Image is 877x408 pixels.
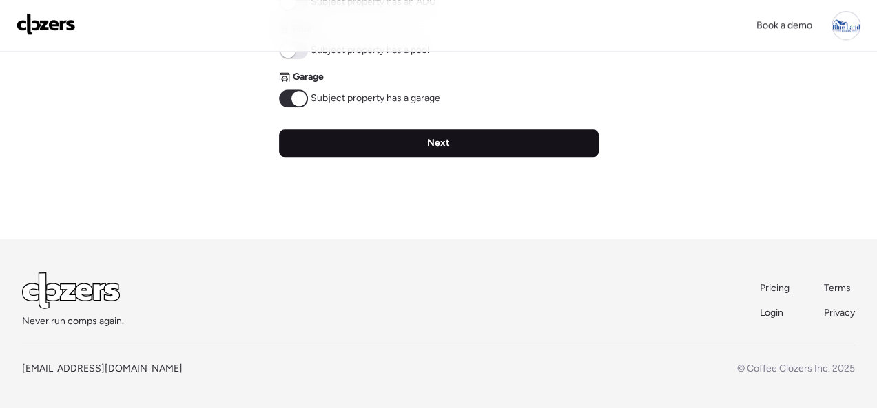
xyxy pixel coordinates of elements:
[737,363,855,374] span: © Coffee Clozers Inc. 2025
[824,307,855,319] span: Privacy
[22,272,120,309] img: Logo Light
[760,307,783,319] span: Login
[311,92,440,105] span: Subject property has a garage
[760,281,791,295] a: Pricing
[824,281,855,295] a: Terms
[22,363,183,374] a: [EMAIL_ADDRESS][DOMAIN_NAME]
[760,306,791,320] a: Login
[22,314,124,328] span: Never run comps again.
[824,282,851,294] span: Terms
[756,19,812,31] span: Book a demo
[824,306,855,320] a: Privacy
[293,70,324,84] span: Garage
[760,282,790,294] span: Pricing
[427,136,450,150] span: Next
[17,13,76,35] img: Logo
